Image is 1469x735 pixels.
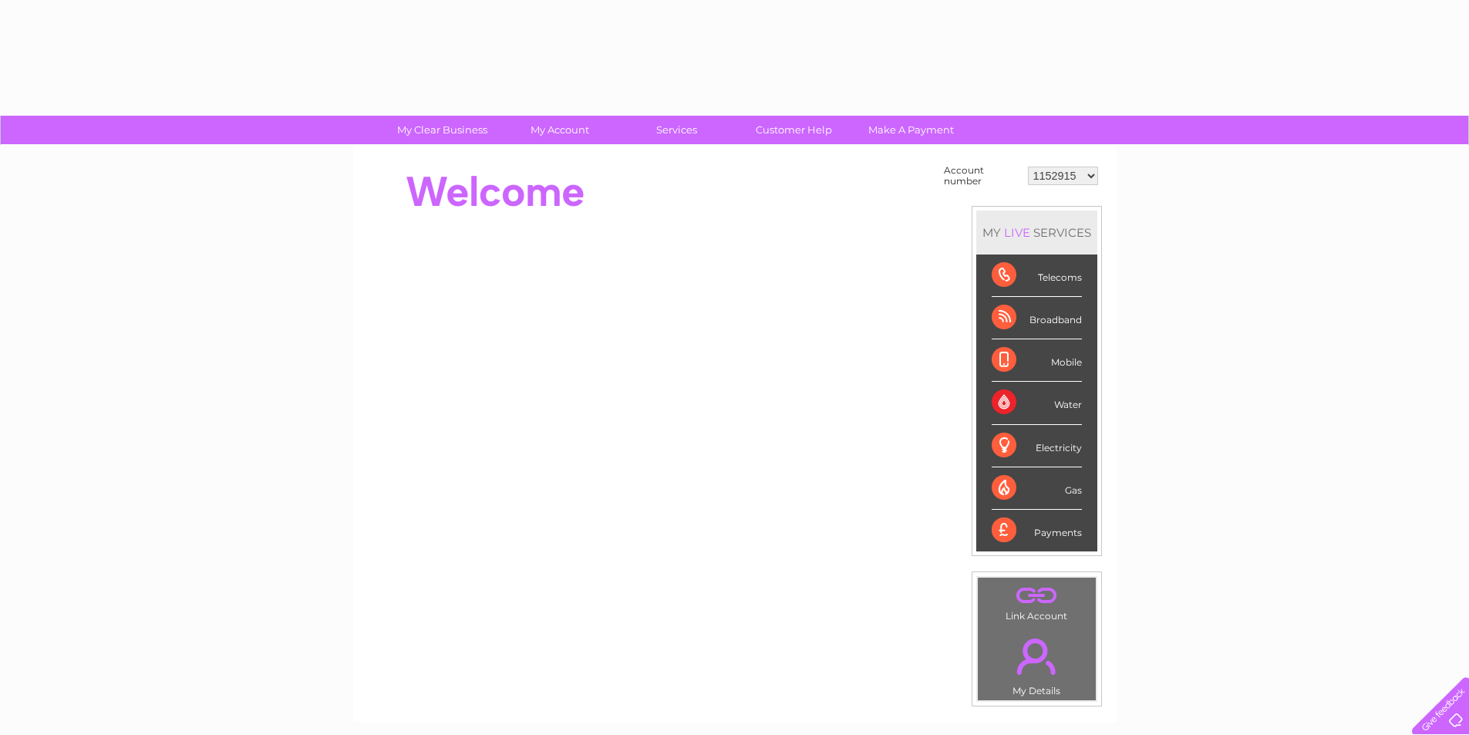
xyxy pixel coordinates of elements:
td: Account number [940,161,1024,190]
div: LIVE [1001,225,1033,240]
a: . [982,582,1092,609]
div: Payments [992,510,1082,551]
div: Broadband [992,297,1082,339]
div: MY SERVICES [976,211,1097,255]
a: My Clear Business [379,116,506,144]
a: Customer Help [730,116,857,144]
td: Link Account [977,577,1097,625]
div: Electricity [992,425,1082,467]
td: My Details [977,625,1097,701]
div: Mobile [992,339,1082,382]
a: Services [613,116,740,144]
a: My Account [496,116,623,144]
a: . [982,629,1092,683]
div: Gas [992,467,1082,510]
div: Telecoms [992,255,1082,297]
a: Make A Payment [847,116,975,144]
div: Water [992,382,1082,424]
